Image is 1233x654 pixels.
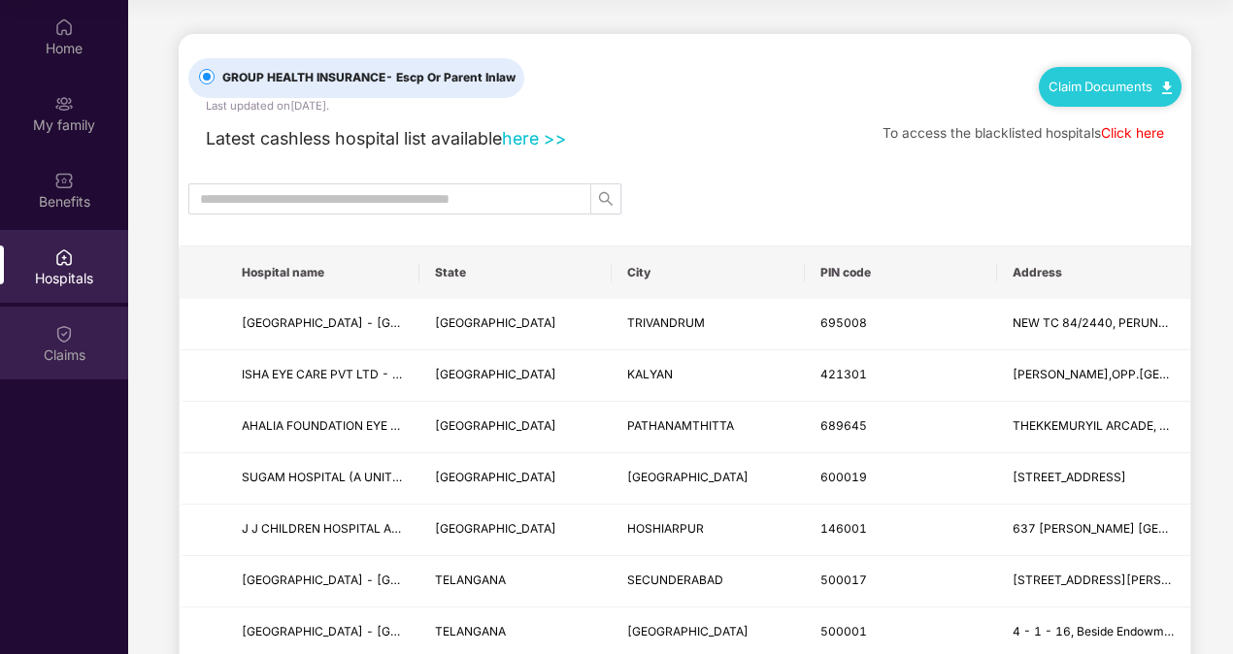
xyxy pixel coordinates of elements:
span: [GEOGRAPHIC_DATA] [435,470,556,484]
td: KERALA [419,299,613,350]
th: PIN code [805,246,998,299]
span: 695008 [820,315,867,330]
th: Hospital name [226,246,419,299]
span: 500001 [820,624,867,638]
a: here >> [502,128,567,148]
span: Latest cashless hospital list available [206,128,502,148]
span: J J CHILDREN HOSPITAL AND WOMEN [GEOGRAPHIC_DATA] - [GEOGRAPHIC_DATA] [242,521,717,536]
img: svg+xml;base64,PHN2ZyB3aWR0aD0iMjAiIGhlaWdodD0iMjAiIHZpZXdCb3g9IjAgMCAyMCAyMCIgZmlsbD0ibm9uZSIgeG... [54,94,74,114]
span: SUGAM HOSPITAL (A UNIT of SUGAM MEDICAL SERVICES PRIVATE LIMITED) - [GEOGRAPHIC_DATA] [242,470,806,484]
span: [GEOGRAPHIC_DATA] [435,367,556,381]
span: 600019 [820,470,867,484]
th: Address [997,246,1190,299]
img: svg+xml;base64,PHN2ZyBpZD0iQmVuZWZpdHMiIHhtbG5zPSJodHRwOi8vd3d3LnczLm9yZy8yMDAwL3N2ZyIgd2lkdGg9Ij... [54,171,74,190]
td: SECUNDERABAD [612,556,805,607]
span: 421301 [820,367,867,381]
span: [GEOGRAPHIC_DATA] [435,418,556,433]
td: MEENA HOSPITAL - Secunderabad [226,556,419,607]
td: 10-5-682/2, Sai Ranga Towers, Tukaram Gate, Lallaguda - [997,556,1190,607]
td: 349 THIRUVOTTIYUR HIGH ROAD,THIRUVOTTIYUR [997,453,1190,505]
span: GROUP HEALTH INSURANCE [215,69,523,87]
span: [STREET_ADDRESS] [1013,470,1126,484]
span: SECUNDERABAD [627,572,723,587]
div: Last updated on [DATE] . [206,98,329,115]
td: CHENNAI [612,453,805,505]
span: [GEOGRAPHIC_DATA] - [GEOGRAPHIC_DATA] [242,572,498,587]
td: ISHA EYE CARE PVT LTD - KALYAN [226,350,419,402]
td: NEW TC 84/2440, PERUNTHANNI [997,299,1190,350]
span: Hospital name [242,265,404,280]
img: svg+xml;base64,PHN2ZyB4bWxucz0iaHR0cDovL3d3dy53My5vcmcvMjAwMC9zdmciIHdpZHRoPSIxMC40IiBoZWlnaHQ9Ij... [1162,82,1172,94]
img: svg+xml;base64,PHN2ZyBpZD0iSG9tZSIgeG1sbnM9Imh0dHA6Ly93d3cudzMub3JnLzIwMDAvc3ZnIiB3aWR0aD0iMjAiIG... [54,17,74,37]
span: TELANGANA [435,572,506,587]
img: svg+xml;base64,PHN2ZyBpZD0iSG9zcGl0YWxzIiB4bWxucz0iaHR0cDovL3d3dy53My5vcmcvMjAwMC9zdmciIHdpZHRoPS... [54,247,74,267]
td: 637 PREMGARH HOSHIARPUR PUNJAB 146001 [997,505,1190,556]
td: ARUMANA HOSPITAL - TRIVANDRUM [226,299,419,350]
span: [STREET_ADDRESS][PERSON_NAME] - [1013,572,1233,587]
span: HOSHIARPUR [627,521,704,536]
td: TELANGANA [419,556,613,607]
span: [GEOGRAPHIC_DATA] [435,521,556,536]
a: Claim Documents [1049,79,1172,94]
td: KERALA [419,402,613,453]
td: PUNJAB [419,505,613,556]
td: RADHAKRISHNA SANKUL,OPP.HOLY CROSS HOSPITAL,NEAR NUTUN VIDYALAYA, [997,350,1190,402]
td: AHALIA FOUNDATION EYE HOSPITAL - PATHANAMTHITTA [226,402,419,453]
span: ISHA EYE CARE PVT LTD - KALYAN [242,367,438,381]
span: 146001 [820,521,867,536]
td: THEKKEMURYIL ARCADE, NEAR COLLAGE ROAD, PATHANAMTHITTA - 689645 [997,402,1190,453]
td: TRIVANDRUM [612,299,805,350]
span: search [591,191,620,207]
span: [GEOGRAPHIC_DATA] - [GEOGRAPHIC_DATA] [242,624,498,638]
a: Click here [1101,125,1164,141]
span: [GEOGRAPHIC_DATA] [627,624,749,638]
td: HOSHIARPUR [612,505,805,556]
span: - Escp Or Parent Inlaw [385,70,516,84]
span: To access the blacklisted hospitals [883,125,1101,141]
span: TRIVANDRUM [627,315,705,330]
span: [GEOGRAPHIC_DATA] [627,470,749,484]
span: AHALIA FOUNDATION EYE HOSPITAL - PATHANAMTHITTA [242,418,568,433]
td: SUGAM HOSPITAL (A UNIT of SUGAM MEDICAL SERVICES PRIVATE LIMITED) - CHENNAI [226,453,419,505]
span: 689645 [820,418,867,433]
td: PATHANAMTHITTA [612,402,805,453]
th: City [612,246,805,299]
td: TAMIL NADU [419,453,613,505]
span: 500017 [820,572,867,587]
td: KALYAN [612,350,805,402]
th: State [419,246,613,299]
img: svg+xml;base64,PHN2ZyBpZD0iQ2xhaW0iIHhtbG5zPSJodHRwOi8vd3d3LnczLm9yZy8yMDAwL3N2ZyIgd2lkdGg9IjIwIi... [54,324,74,343]
span: [GEOGRAPHIC_DATA] - [GEOGRAPHIC_DATA] [242,315,498,330]
span: NEW TC 84/2440, PERUNTHANNI [1013,315,1203,330]
td: J J CHILDREN HOSPITAL AND WOMEN WELLNESS CENTER - HOSHIARPUR [226,505,419,556]
span: Address [1013,265,1175,280]
td: MAHARASHTRA [419,350,613,402]
span: PATHANAMTHITTA [627,418,734,433]
button: search [590,183,621,214]
span: TELANGANA [435,624,506,638]
span: KALYAN [627,367,673,381]
span: [GEOGRAPHIC_DATA] [435,315,556,330]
